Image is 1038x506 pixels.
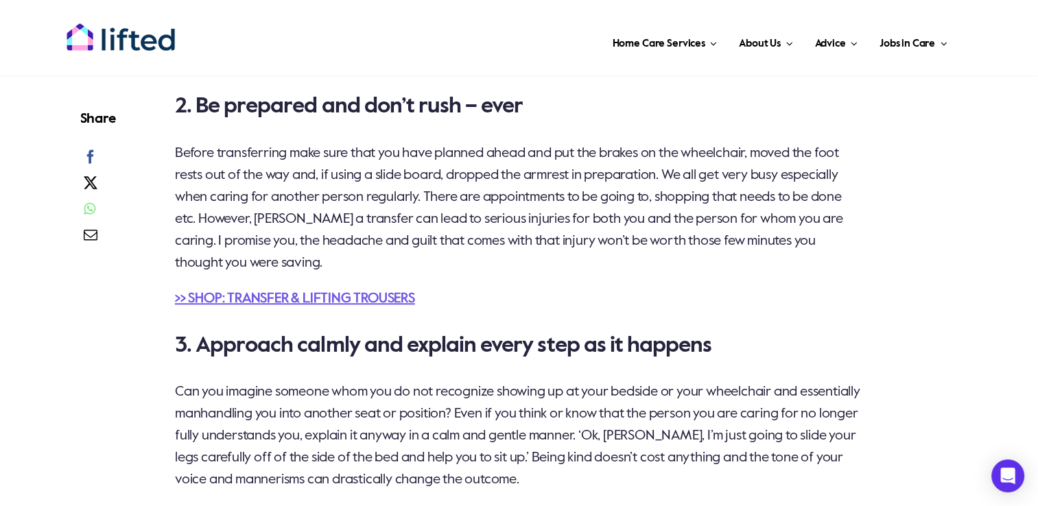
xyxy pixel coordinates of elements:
[880,33,935,55] span: Jobs in Care
[175,335,711,357] strong: 3. Approach calmly and explain every step as it happens
[875,21,952,62] a: Jobs in Care
[613,33,705,55] span: Home Care Services
[175,292,415,306] a: >> SHOP: TRANSFER & LIFTING TROUSERS
[991,459,1024,492] div: Open Intercom Messenger
[609,21,722,62] a: Home Care Services
[80,110,116,129] h4: Share
[735,21,797,62] a: About Us
[810,21,861,62] a: Advice
[739,33,781,55] span: About Us
[66,23,176,36] a: lifted-logo
[175,381,864,491] p: Can you imagine someone whom you do not recognize showing up at your bedside or your wheelchair a...
[80,226,102,252] a: Email
[80,200,99,226] a: WhatsApp
[80,173,102,200] a: X
[175,95,523,117] strong: 2. Be prepared and don’t rush – ever
[220,21,952,62] nav: Main Menu
[814,33,845,55] span: Advice
[175,143,864,274] p: Before transferring make sure that you have planned ahead and put the brakes on the wheelchair, m...
[80,147,102,173] a: Facebook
